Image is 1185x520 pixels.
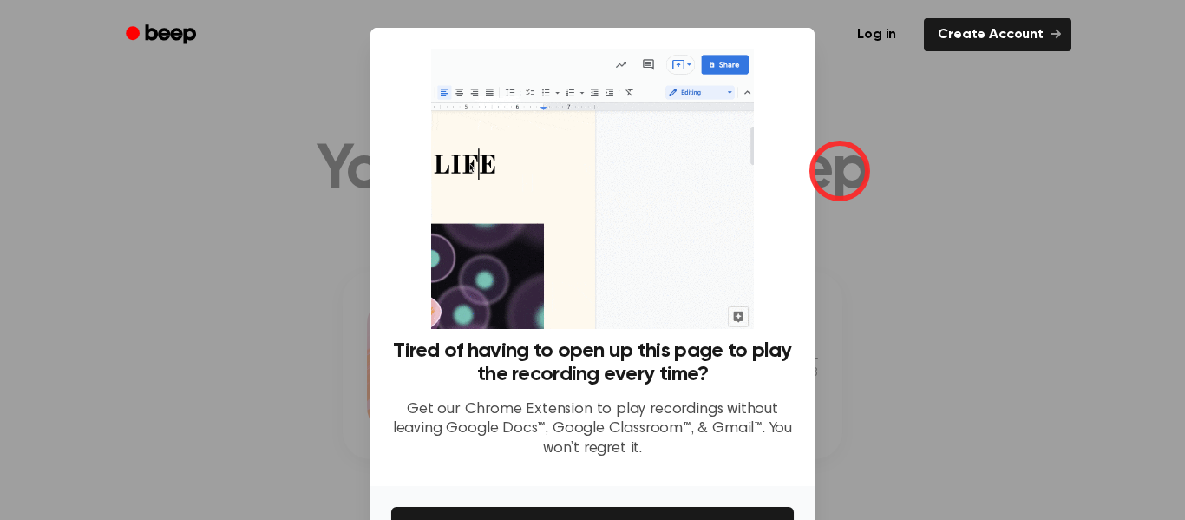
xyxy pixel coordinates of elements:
[391,339,794,386] h3: Tired of having to open up this page to play the recording every time?
[840,15,913,55] a: Log in
[431,49,753,329] img: Beep extension in action
[114,18,212,52] a: Beep
[391,400,794,459] p: Get our Chrome Extension to play recordings without leaving Google Docs™, Google Classroom™, & Gm...
[924,18,1071,51] a: Create Account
